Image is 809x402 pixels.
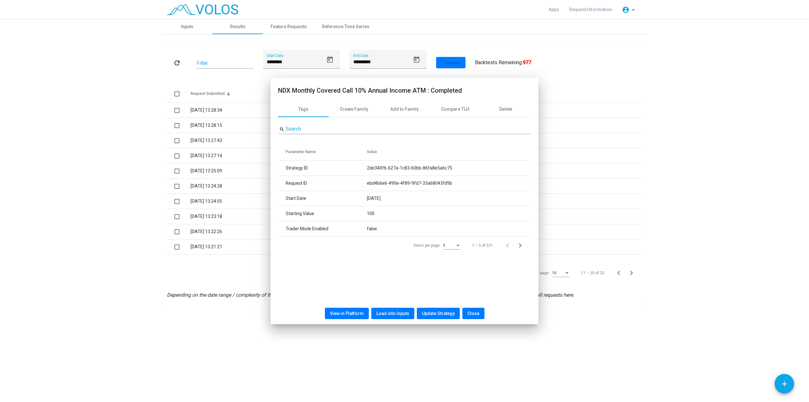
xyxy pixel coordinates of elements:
[443,243,445,248] span: 5
[325,308,369,319] button: View in Platform
[443,244,461,248] mat-select: Items per page:
[410,53,423,66] button: Open calendar
[462,308,484,319] button: Close
[622,6,630,14] mat-icon: account_circle
[181,23,193,30] div: Inputs
[278,206,367,221] td: Starting Value
[441,106,469,113] div: Compare TLH
[191,133,295,148] td: [DATE] 13:27:43
[278,191,367,206] td: Start Date
[271,23,307,30] div: Feature Requests
[780,380,788,388] mat-icon: add
[475,59,531,66] div: Backtests Remaining:
[414,243,441,248] div: Items per page:
[322,23,369,30] div: Reference Time Series
[552,271,570,275] mat-select: Items per page:
[581,270,604,276] div: 11 – 20 of 23
[523,59,531,65] b: 977
[191,179,295,194] td: [DATE] 13:24:28
[367,176,531,191] td: ebd4b6e6-490e-4f89-9fd7-33a68043fd9b
[499,106,512,113] div: Delete
[278,85,531,96] h2: NDX Monthly Covered Call 10% Annual Income ATM : Completed
[630,6,637,14] mat-icon: arrow_drop_down
[278,161,367,176] td: Strategy ID
[376,311,409,316] span: Load into Inputs
[191,148,295,164] td: [DATE] 13:27:14
[167,292,574,298] i: Depending on the date range / complexity of the strategy, execution times can vary. You will reci...
[614,267,627,279] button: Previous page
[467,311,479,316] span: Close
[279,127,284,132] mat-icon: search
[191,224,295,239] td: [DATE] 13:22:26
[417,308,460,319] button: Update Strategy
[278,221,367,237] td: Trader Mode Enabled
[367,143,531,161] th: Value
[569,7,612,12] span: Request Information
[191,91,225,96] div: Request Submitted
[367,206,531,221] td: 100
[516,239,528,252] button: Next page
[367,221,531,237] td: false
[627,267,640,279] button: Next page
[278,143,367,161] th: Parameter Name
[367,161,531,176] td: 2de340f6-627a-1c83-60bb-86fa8e5a6c75
[191,103,295,118] td: [DATE] 13:28:34
[549,7,559,12] span: Apps
[422,311,455,316] span: Update Strategy
[441,60,460,65] span: Compare
[173,59,181,67] mat-icon: refresh
[191,194,295,209] td: [DATE] 13:24:05
[390,106,419,113] div: Add to Family
[191,239,295,255] td: [DATE] 13:21:21
[330,311,364,316] span: View in Platform
[371,308,414,319] button: Load into Inputs
[324,53,336,66] button: Open calendar
[191,164,295,179] td: [DATE] 13:25:09
[775,374,794,393] button: Add icon
[298,106,308,113] div: Tags
[191,118,295,133] td: [DATE] 13:28:15
[503,239,516,252] button: Previous page
[367,191,531,206] td: [DATE]
[340,106,368,113] div: Create Family
[230,23,246,30] div: Results
[191,209,295,224] td: [DATE] 13:23:18
[552,271,557,275] span: 10
[472,243,493,248] div: 1 – 5 of 221
[278,176,367,191] td: Request ID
